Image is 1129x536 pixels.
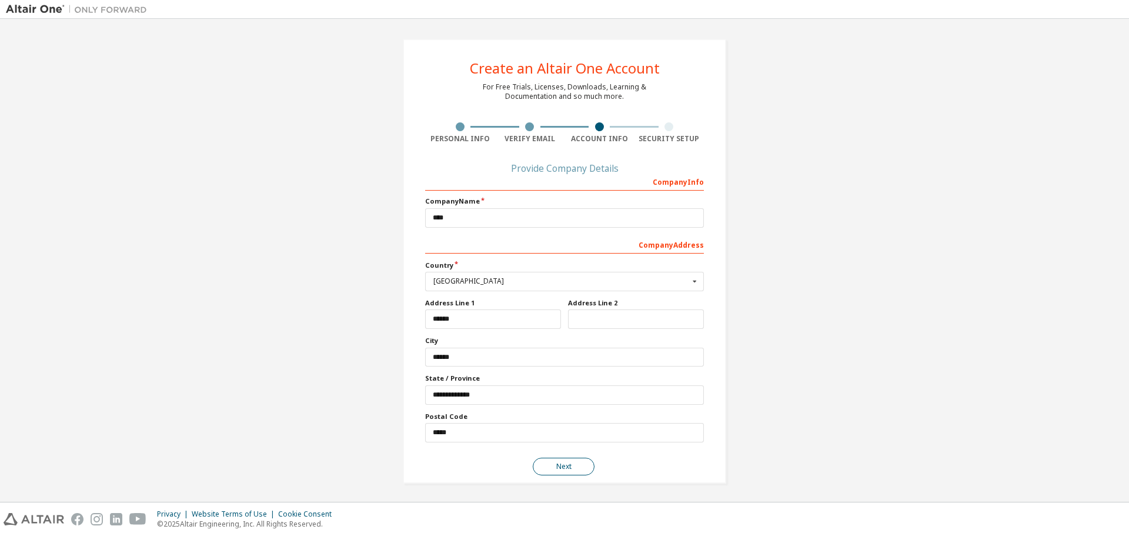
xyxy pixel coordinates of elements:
[425,235,704,254] div: Company Address
[433,278,689,285] div: [GEOGRAPHIC_DATA]
[483,82,646,101] div: For Free Trials, Licenses, Downloads, Learning & Documentation and so much more.
[91,513,103,525] img: instagram.svg
[4,513,64,525] img: altair_logo.svg
[634,134,704,144] div: Security Setup
[495,134,565,144] div: Verify Email
[425,197,704,206] label: Company Name
[71,513,83,525] img: facebook.svg
[192,510,278,519] div: Website Terms of Use
[425,172,704,191] div: Company Info
[425,261,704,270] label: Country
[425,298,561,308] label: Address Line 1
[425,374,704,383] label: State / Province
[6,4,153,15] img: Altair One
[157,510,192,519] div: Privacy
[425,336,704,345] label: City
[533,458,594,475] button: Next
[157,519,339,529] p: © 2025 Altair Engineering, Inc. All Rights Reserved.
[425,134,495,144] div: Personal Info
[129,513,146,525] img: youtube.svg
[568,298,704,308] label: Address Line 2
[110,513,122,525] img: linkedin.svg
[564,134,634,144] div: Account Info
[425,412,704,421] label: Postal Code
[470,61,660,75] div: Create an Altair One Account
[425,165,704,172] div: Provide Company Details
[278,510,339,519] div: Cookie Consent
